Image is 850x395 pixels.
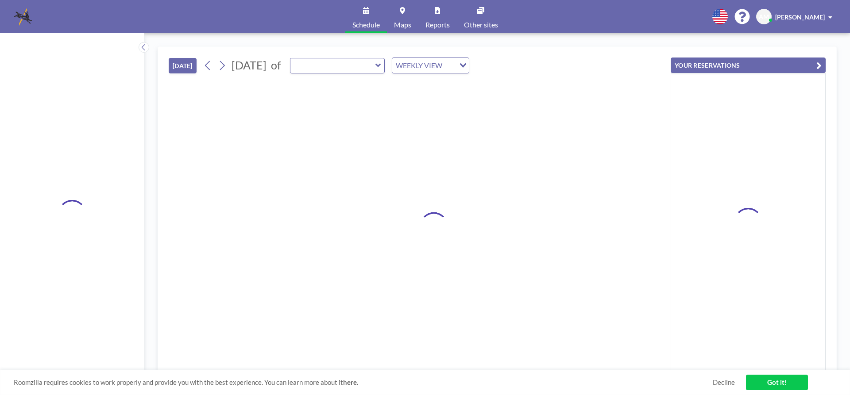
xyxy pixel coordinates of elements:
a: Decline [713,378,735,387]
span: [PERSON_NAME] [775,13,825,21]
button: YOUR RESERVATIONS [671,58,826,73]
a: Got it! [746,375,808,390]
span: WEEKLY VIEW [394,60,444,71]
span: of [271,58,281,72]
span: Reports [425,21,450,28]
span: Maps [394,21,411,28]
span: Roomzilla requires cookies to work properly and provide you with the best experience. You can lea... [14,378,713,387]
span: Schedule [352,21,380,28]
input: Search for option [445,60,454,71]
span: AM [759,13,769,21]
a: here. [343,378,358,386]
div: Search for option [392,58,469,73]
img: organization-logo [14,8,32,26]
button: [DATE] [169,58,197,73]
span: Other sites [464,21,498,28]
span: [DATE] [232,58,267,72]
